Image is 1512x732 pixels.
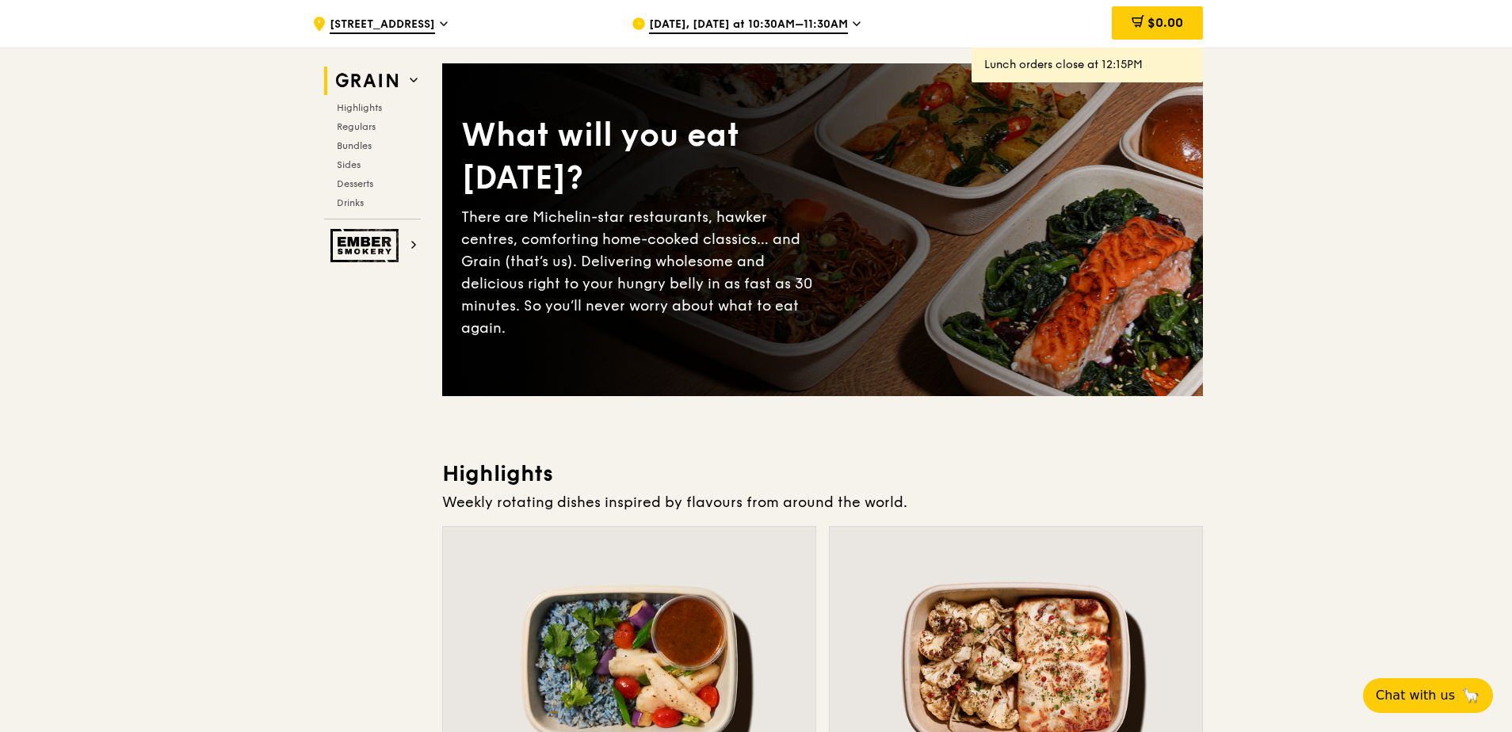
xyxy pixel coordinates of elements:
span: [STREET_ADDRESS] [330,17,435,34]
span: Chat with us [1376,686,1455,705]
div: There are Michelin-star restaurants, hawker centres, comforting home-cooked classics… and Grain (... [461,206,823,339]
h3: Highlights [442,459,1203,488]
img: Ember Smokery web logo [330,229,403,262]
span: Drinks [337,197,364,208]
span: 🦙 [1461,686,1480,705]
span: $0.00 [1147,15,1183,30]
div: Weekly rotating dishes inspired by flavours from around the world. [442,491,1203,513]
div: What will you eat [DATE]? [461,114,823,200]
span: Desserts [337,178,373,189]
img: Grain web logo [330,67,403,95]
span: Highlights [337,102,382,113]
span: [DATE], [DATE] at 10:30AM–11:30AM [649,17,848,34]
button: Chat with us🦙 [1363,678,1493,713]
span: Regulars [337,121,376,132]
div: Lunch orders close at 12:15PM [984,57,1190,73]
span: Sides [337,159,361,170]
span: Bundles [337,140,372,151]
